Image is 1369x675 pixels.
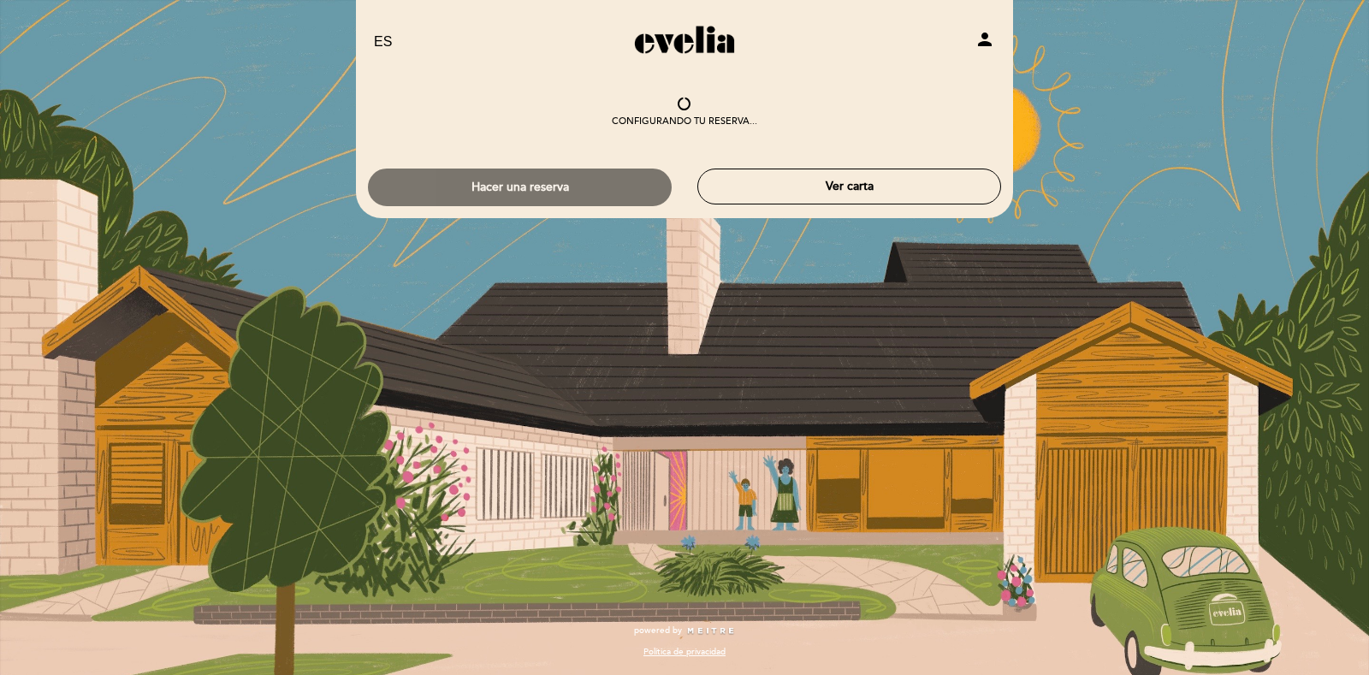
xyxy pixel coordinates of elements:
a: powered by [634,625,735,637]
span: powered by [634,625,682,637]
img: MEITRE [686,627,735,636]
button: Hacer una reserva [368,169,672,206]
div: Configurando tu reserva... [612,115,757,128]
button: Ver carta [697,169,1001,204]
i: person [975,29,995,50]
a: Evelia [578,19,791,66]
a: Política de privacidad [643,646,726,658]
button: person [975,29,995,56]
